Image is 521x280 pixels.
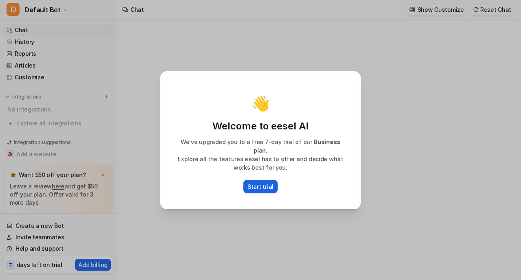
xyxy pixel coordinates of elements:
[170,138,351,155] p: We’ve upgraded you to a free 7-day trial of our
[247,182,274,191] p: Start trial
[170,155,351,172] p: Explore all the features eesel has to offer and decide what works best for you.
[243,180,278,193] button: Start trial
[252,95,270,112] p: 👋
[170,120,351,133] p: Welcome to eesel AI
